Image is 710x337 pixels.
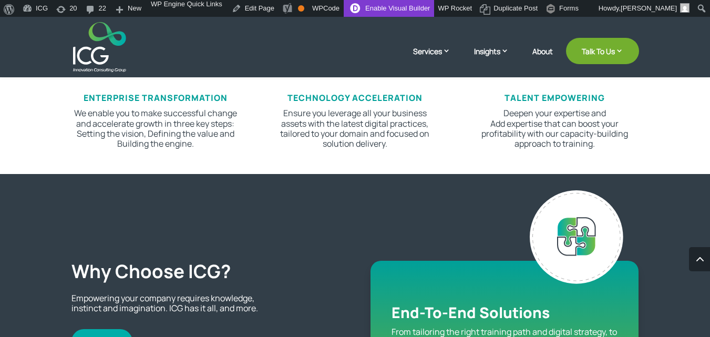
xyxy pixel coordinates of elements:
p: Empowering your company requires knowledge, instinct and imagination. ICG has it all, and more. [71,293,261,313]
img: ICG [73,22,126,72]
span: 20 [69,4,77,21]
a: Talk To Us [566,38,639,64]
span: New [128,4,141,21]
span: Technology Acceleration [287,92,423,104]
span: Forms [559,4,579,21]
a: Insights [474,46,519,72]
iframe: Chat Widget [535,223,710,337]
span: Duplicate Post [493,4,538,21]
h2: Why Choose ICG? [71,260,339,288]
span: End-To-End Solutions [392,302,550,322]
p: Deepen your expertise and Add expertise that can boost your profitability with our capacity-build... [470,108,639,149]
span: 22 [99,4,106,21]
a: Services [413,46,461,72]
div: OK [298,5,304,12]
span: tALENT eMPOWERING [505,92,605,104]
img: end to end solutions - ICG [530,190,623,284]
p: We enable you to make successful change and accelerate growth in three key steps: Setting the vis... [71,108,240,149]
p: Ensure you leverage all your business assets with the latest digital practices, tailored to your ... [271,108,439,149]
span: Enterprise transformation [84,92,228,104]
a: About [532,47,553,72]
span: [PERSON_NAME] [621,4,677,12]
